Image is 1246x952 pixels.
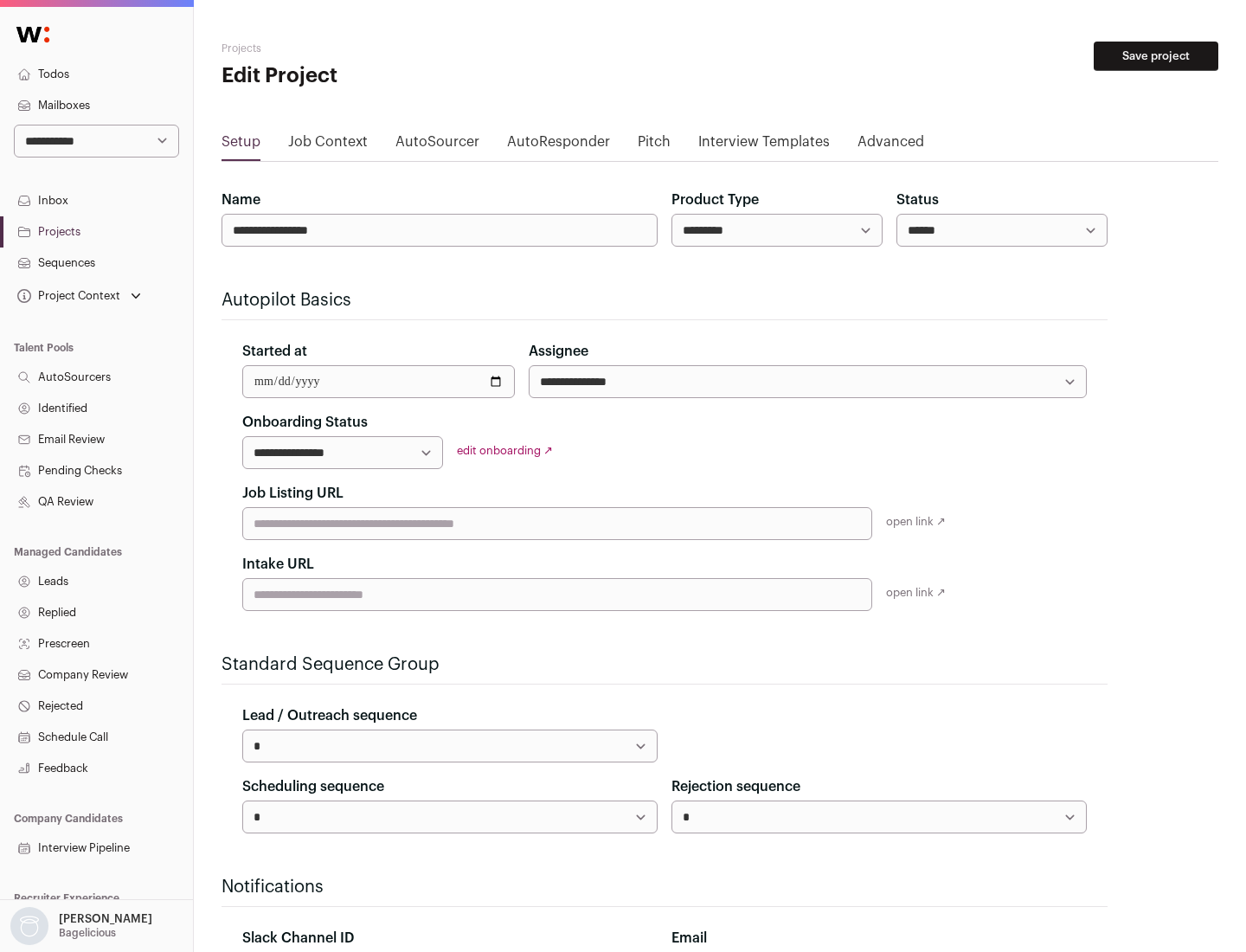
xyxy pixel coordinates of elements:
[222,653,1108,677] h2: Standard Sequence Group
[14,284,145,308] button: Open dropdown
[638,132,671,159] a: Pitch
[1094,42,1218,71] button: Save project
[222,42,554,55] h2: Projects
[222,288,1108,312] h2: Autopilot Basics
[10,907,48,945] img: nopic.png
[242,483,344,504] label: Job Listing URL
[857,132,924,159] a: Advanced
[242,412,368,433] label: Onboarding Status
[59,912,152,926] p: [PERSON_NAME]
[242,554,314,575] label: Intake URL
[242,705,417,726] label: Lead / Outreach sequence
[7,17,59,52] img: Wellfound
[242,928,354,949] label: Slack Channel ID
[671,190,759,210] label: Product Type
[529,341,588,362] label: Assignee
[14,289,120,303] div: Project Context
[288,132,368,159] a: Job Context
[457,445,553,456] a: edit onboarding ↗
[222,62,554,90] h1: Edit Project
[896,190,939,210] label: Status
[671,928,1087,949] div: Email
[698,132,830,159] a: Interview Templates
[507,132,610,159] a: AutoResponder
[7,907,156,945] button: Open dropdown
[222,132,260,159] a: Setup
[222,875,1108,899] h2: Notifications
[671,776,800,797] label: Rejection sequence
[59,926,116,940] p: Bagelicious
[395,132,479,159] a: AutoSourcer
[222,190,260,210] label: Name
[242,341,307,362] label: Started at
[242,776,384,797] label: Scheduling sequence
